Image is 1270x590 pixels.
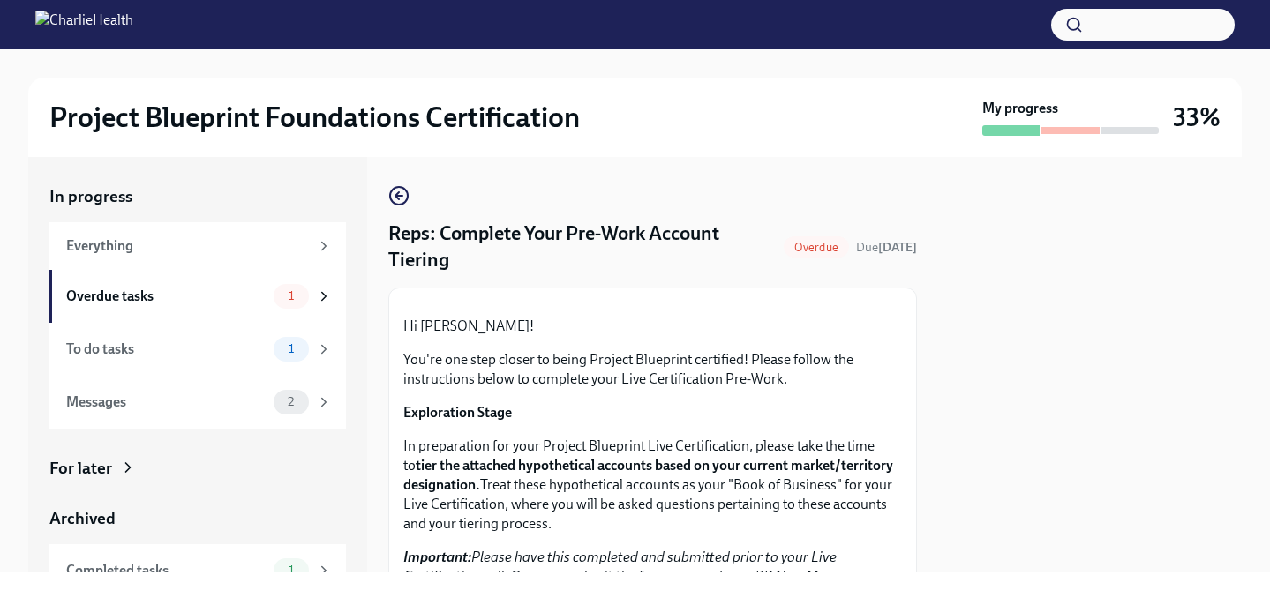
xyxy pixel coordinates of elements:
a: Messages2 [49,376,346,429]
div: Completed tasks [66,561,267,580]
div: Messages [66,392,267,412]
img: CharlieHealth [35,11,133,39]
a: Overdue tasks1 [49,270,346,323]
div: To do tasks [66,340,267,359]
p: Hi [PERSON_NAME]! [403,317,902,336]
a: To do tasks1 [49,323,346,376]
strong: tier the attached hypothetical accounts based on your current market/territory designation. [403,457,893,493]
strong: [DATE] [878,240,917,255]
strong: My progress [982,99,1058,118]
span: 2 [277,395,304,408]
span: 1 [278,289,304,302]
h2: Project Blueprint Foundations Certification [49,100,580,135]
p: In preparation for your Project Blueprint Live Certification, please take the time to Treat these... [403,437,902,534]
a: Everything [49,222,346,270]
strong: Exploration Stage [403,404,512,421]
span: September 8th, 2025 11:00 [856,239,917,256]
div: Everything [66,236,309,256]
p: You're one step closer to being Project Blueprint certified! Please follow the instructions below... [403,350,902,389]
span: 1 [278,564,304,577]
a: In progress [49,185,346,208]
span: 1 [278,342,304,355]
strong: Important: [403,549,471,565]
span: Due [856,240,917,255]
h4: Reps: Complete Your Pre-Work Account Tiering [388,220,777,273]
div: Overdue tasks [66,287,267,306]
span: Overdue [784,241,849,254]
div: For later [49,457,112,480]
h3: 33% [1173,101,1221,133]
a: For later [49,457,346,480]
a: Archived [49,507,346,530]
